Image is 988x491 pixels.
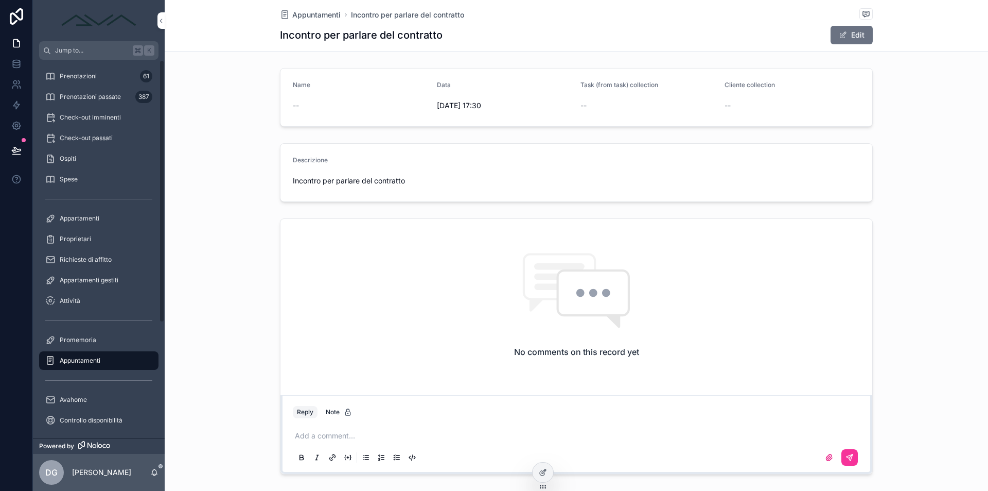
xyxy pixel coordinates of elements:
span: -- [293,100,299,111]
a: Avahome [39,391,158,409]
p: [PERSON_NAME] [72,467,131,478]
span: Prenotazioni passate [60,93,121,101]
a: Richieste di affitto [39,250,158,269]
span: -- [725,100,731,111]
h1: Incontro per parlare del contratto [280,28,443,42]
span: [DATE] 17:30 [437,100,573,111]
div: 61 [140,70,152,82]
span: Name [293,81,310,89]
div: 387 [135,91,152,103]
a: Appartamenti gestiti [39,271,158,290]
a: Appuntamenti [280,10,341,20]
span: Jump to... [55,46,129,55]
span: Controllo disponibilità [60,416,122,425]
a: Attività [39,292,158,310]
span: Prenotazioni [60,72,97,80]
span: Richieste di affitto [60,256,112,264]
a: Prenotazioni61 [39,67,158,86]
span: K [145,46,153,55]
span: Proprietari [60,235,91,243]
span: -- [580,100,587,111]
button: Edit [831,26,873,44]
span: Appartamenti gestiti [60,276,118,284]
a: Prenotazioni passate387 [39,88,158,106]
button: Reply [293,406,317,418]
a: Incontro per parlare del contratto [351,10,464,20]
a: Proprietari [39,230,158,248]
span: Attività [60,297,80,305]
span: Avahome [60,396,87,404]
a: Check-out passati [39,129,158,147]
span: DG [45,466,58,479]
button: Jump to...K [39,41,158,60]
span: Appuntamenti [60,357,100,365]
a: Check-out imminenti [39,108,158,127]
span: Appartamenti [60,214,99,223]
div: Note [326,408,352,416]
span: Appuntamenti [292,10,341,20]
a: Spese [39,170,158,189]
span: Ospiti [60,155,76,163]
span: Incontro per parlare del contratto [293,176,572,186]
a: Powered by [33,438,165,454]
a: Controllo disponibilità [39,411,158,430]
a: Promemoria [39,331,158,349]
div: scrollable content [33,60,165,438]
h2: No comments on this record yet [514,346,639,358]
span: Promemoria [60,336,96,344]
span: Cliente collection [725,81,775,89]
a: Appuntamenti [39,351,158,370]
a: Appartamenti [39,209,158,228]
img: App logo [58,12,140,29]
span: Check-out imminenti [60,113,121,122]
span: Task (from task) collection [580,81,658,89]
a: Ospiti [39,149,158,168]
span: Powered by [39,442,74,450]
span: Spese [60,175,78,183]
span: Descrizione [293,156,328,164]
span: Data [437,81,451,89]
button: Note [322,406,356,418]
span: Check-out passati [60,134,113,142]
